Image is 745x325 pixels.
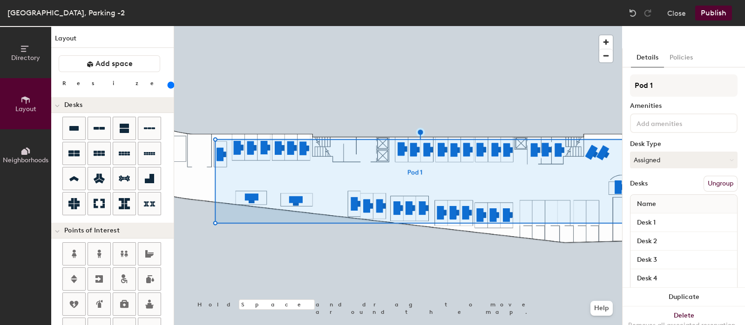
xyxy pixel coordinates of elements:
div: [GEOGRAPHIC_DATA], Parking -2 [7,7,125,19]
input: Unnamed desk [632,235,735,248]
input: Add amenities [635,117,718,128]
button: Details [631,48,664,67]
img: Redo [643,8,652,18]
span: Points of Interest [64,227,120,234]
span: Desks [64,101,82,109]
div: Amenities [630,102,738,110]
input: Unnamed desk [632,216,735,229]
span: Neighborhoods [3,156,48,164]
button: Ungroup [704,176,738,192]
span: Directory [11,54,40,62]
span: Layout [15,105,36,113]
button: Add space [59,55,160,72]
button: Close [667,6,686,20]
div: Resize [62,80,165,87]
span: Add space [95,59,133,68]
button: Assigned [630,152,738,168]
input: Unnamed desk [632,253,735,266]
h1: Layout [51,33,174,48]
span: Name [632,196,661,212]
button: Duplicate [623,288,745,306]
div: Desks [630,180,648,187]
button: Help [590,301,613,316]
button: Policies [664,48,698,67]
button: Publish [695,6,732,20]
div: Desk Type [630,140,738,148]
input: Unnamed desk [632,272,735,285]
img: Undo [628,8,637,18]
